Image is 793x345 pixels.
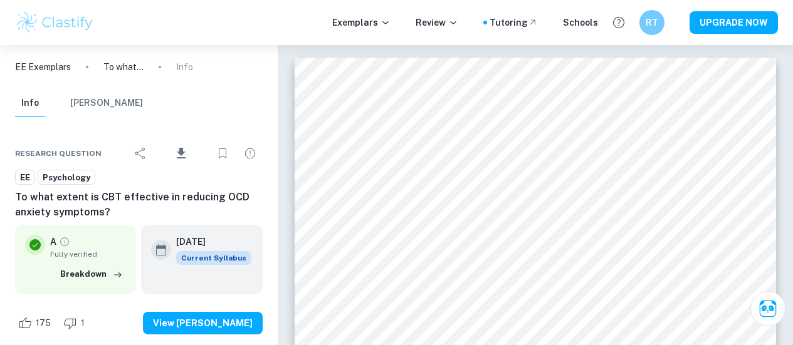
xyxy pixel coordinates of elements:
div: Bookmark [210,141,235,166]
a: Tutoring [490,16,538,29]
button: RT [639,10,664,35]
div: Download [155,137,207,170]
div: This exemplar is based on the current syllabus. Feel free to refer to it for inspiration/ideas wh... [176,251,251,265]
button: Breakdown [57,265,126,284]
span: 1 [74,317,92,329]
p: Info [176,60,193,74]
div: Like [15,313,58,333]
a: Psychology [38,170,95,185]
a: EE [15,170,35,185]
a: Schools [563,16,598,29]
button: View [PERSON_NAME] [143,312,263,334]
span: EE [16,172,34,184]
span: Psychology [38,172,95,184]
p: Review [416,16,458,29]
img: Clastify logo [15,10,95,35]
a: EE Exemplars [15,60,71,74]
h6: RT [645,16,659,29]
p: To what extent is CBT effective in reducing OCD anxiety symptoms? [103,60,144,74]
a: Grade fully verified [59,236,70,247]
span: Fully verified [50,249,126,260]
span: Current Syllabus [176,251,251,265]
p: Exemplars [332,16,391,29]
button: Help and Feedback [608,12,629,33]
button: Ask Clai [750,291,785,326]
span: 175 [29,317,58,329]
div: Report issue [238,141,263,166]
button: Info [15,90,45,117]
p: A [50,235,56,249]
div: Dislike [60,313,92,333]
div: Share [128,141,153,166]
button: UPGRADE NOW [690,11,778,34]
button: [PERSON_NAME] [70,90,143,117]
h6: To what extent is CBT effective in reducing OCD anxiety symptoms? [15,190,263,220]
span: Research question [15,148,102,159]
h6: [DATE] [176,235,241,249]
